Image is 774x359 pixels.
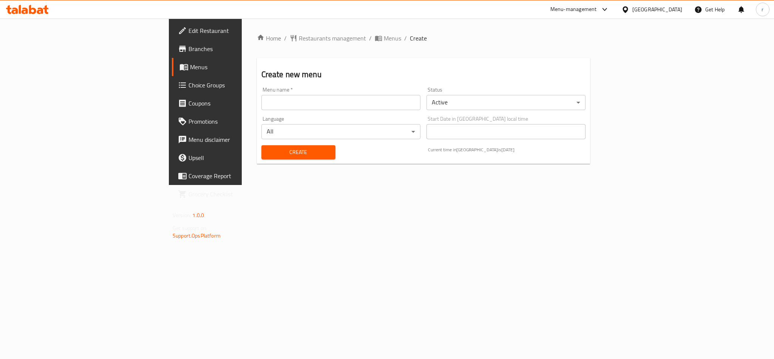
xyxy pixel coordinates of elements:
li: / [404,34,407,43]
div: All [261,124,420,139]
a: Choice Groups [172,76,298,94]
span: Create [267,148,330,157]
span: Menus [190,62,292,71]
span: Version: [173,210,191,220]
a: Restaurants management [290,34,366,43]
input: Please enter Menu name [261,95,420,110]
span: Coverage Report [188,171,292,180]
span: Branches [188,44,292,53]
span: Coupons [188,99,292,108]
h2: Create new menu [261,69,586,80]
span: Grocery Checklist [188,190,292,199]
a: Support.OpsPlatform [173,231,221,241]
div: Active [426,95,586,110]
span: Get support on: [173,223,207,233]
li: / [369,34,372,43]
span: Upsell [188,153,292,162]
a: Upsell [172,149,298,167]
span: Menu disclaimer [188,135,292,144]
a: Coverage Report [172,167,298,185]
span: Choice Groups [188,81,292,90]
a: Grocery Checklist [172,185,298,203]
a: Promotions [172,112,298,131]
div: [GEOGRAPHIC_DATA] [632,5,682,14]
p: Current time in [GEOGRAPHIC_DATA] is [DATE] [428,146,586,153]
span: Create [410,34,427,43]
span: r [762,5,763,14]
span: 1.0.0 [192,210,204,220]
span: Restaurants management [299,34,366,43]
span: Promotions [188,117,292,126]
a: Menu disclaimer [172,131,298,149]
a: Branches [172,40,298,58]
span: Edit Restaurant [188,26,292,35]
a: Edit Restaurant [172,22,298,40]
div: Menu-management [550,5,597,14]
button: Create [261,145,336,159]
span: Menus [384,34,401,43]
a: Menus [375,34,401,43]
a: Menus [172,58,298,76]
nav: breadcrumb [257,34,590,43]
a: Coupons [172,94,298,112]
